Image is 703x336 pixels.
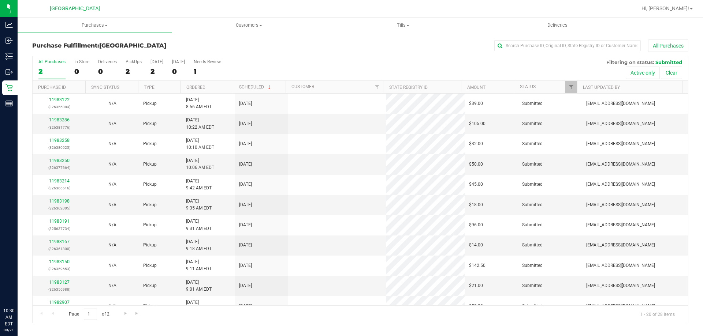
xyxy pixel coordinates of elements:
button: N/A [108,140,116,147]
button: Clear [661,67,682,79]
span: [EMAIL_ADDRESS][DOMAIN_NAME] [586,303,655,310]
span: $142.50 [469,262,486,269]
span: Submitted [522,140,543,147]
p: (326362005) [37,205,81,212]
div: All Purchases [38,59,66,64]
span: Deliveries [538,22,577,29]
span: $39.00 [469,100,483,107]
button: All Purchases [648,39,688,52]
span: [EMAIL_ADDRESS][DOMAIN_NAME] [586,242,655,249]
inline-svg: Analytics [5,21,13,29]
span: [DATE] 9:11 AM EDT [186,258,212,272]
span: [GEOGRAPHIC_DATA] [50,5,100,12]
span: Not Applicable [108,182,116,187]
span: [DATE] 10:10 AM EDT [186,137,214,151]
span: Pickup [143,181,157,188]
a: Ordered [186,85,205,90]
a: 11983258 [49,138,70,143]
span: [DATE] 10:08 PM EDT [186,299,214,313]
span: [DATE] [239,303,252,310]
span: [DATE] [239,282,252,289]
span: Submitted [522,262,543,269]
span: Not Applicable [108,121,116,126]
div: 1 [194,67,221,76]
a: Go to the next page [120,309,131,318]
span: Purchases [18,22,172,29]
span: [DATE] [239,120,252,127]
span: Page of 2 [63,309,115,320]
a: Scheduled [239,84,272,90]
span: [EMAIL_ADDRESS][DOMAIN_NAME] [586,282,655,289]
div: 0 [74,67,89,76]
span: [DATE] [239,201,252,208]
inline-svg: Reports [5,100,13,107]
span: Submitted [522,222,543,229]
span: Submitted [655,59,682,65]
a: Amount [467,85,486,90]
span: Not Applicable [108,303,116,309]
span: [DATE] [239,140,252,147]
p: (326381776) [37,124,81,131]
span: [DATE] [239,181,252,188]
a: Filter [565,81,577,93]
a: 11983250 [49,158,70,163]
div: Needs Review [194,59,221,64]
span: $96.00 [469,222,483,229]
span: Not Applicable [108,202,116,207]
span: [EMAIL_ADDRESS][DOMAIN_NAME] [586,181,655,188]
span: [EMAIL_ADDRESS][DOMAIN_NAME] [586,201,655,208]
div: 2 [126,67,142,76]
span: [DATE] 9:35 AM EDT [186,198,212,212]
button: N/A [108,201,116,208]
span: Pickup [143,222,157,229]
div: PickUps [126,59,142,64]
span: Pickup [143,242,157,249]
div: 0 [172,67,185,76]
p: (326356988) [37,286,81,293]
span: Pickup [143,303,157,310]
span: Not Applicable [108,101,116,106]
button: N/A [108,100,116,107]
p: (326377664) [37,164,81,171]
span: Pickup [143,282,157,289]
span: Pickup [143,201,157,208]
a: Last Updated By [583,85,620,90]
span: Submitted [522,201,543,208]
span: Not Applicable [108,222,116,227]
a: 11983127 [49,280,70,285]
span: $50.00 [469,161,483,168]
span: [DATE] 8:56 AM EDT [186,97,212,110]
span: Submitted [522,282,543,289]
span: Pickup [143,262,157,269]
input: 1 [84,309,97,320]
a: Sync Status [91,85,119,90]
inline-svg: Outbound [5,68,13,76]
p: (326356084) [37,103,81,110]
span: Pickup [143,120,157,127]
span: $21.00 [469,282,483,289]
button: N/A [108,282,116,289]
div: [DATE] [150,59,163,64]
a: Purchases [18,18,172,33]
span: [DATE] 9:01 AM EDT [186,279,212,293]
button: Active only [626,67,660,79]
span: Hi, [PERSON_NAME]! [641,5,689,11]
button: N/A [108,242,116,249]
a: Purchase ID [38,85,66,90]
span: [DATE] 10:22 AM EDT [186,117,214,131]
span: [DATE] [239,100,252,107]
a: Customer [291,84,314,89]
span: Tills [326,22,480,29]
a: Go to the last page [132,309,142,318]
button: N/A [108,222,116,229]
span: [EMAIL_ADDRESS][DOMAIN_NAME] [586,262,655,269]
p: (326366516) [37,185,81,192]
inline-svg: Inventory [5,53,13,60]
a: 11983150 [49,259,70,264]
span: Submitted [522,242,543,249]
input: Search Purchase ID, Original ID, State Registry ID or Customer Name... [494,40,641,51]
span: Pickup [143,140,157,147]
div: [DATE] [172,59,185,64]
span: [DATE] [239,222,252,229]
p: 10:30 AM EDT [3,307,14,327]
